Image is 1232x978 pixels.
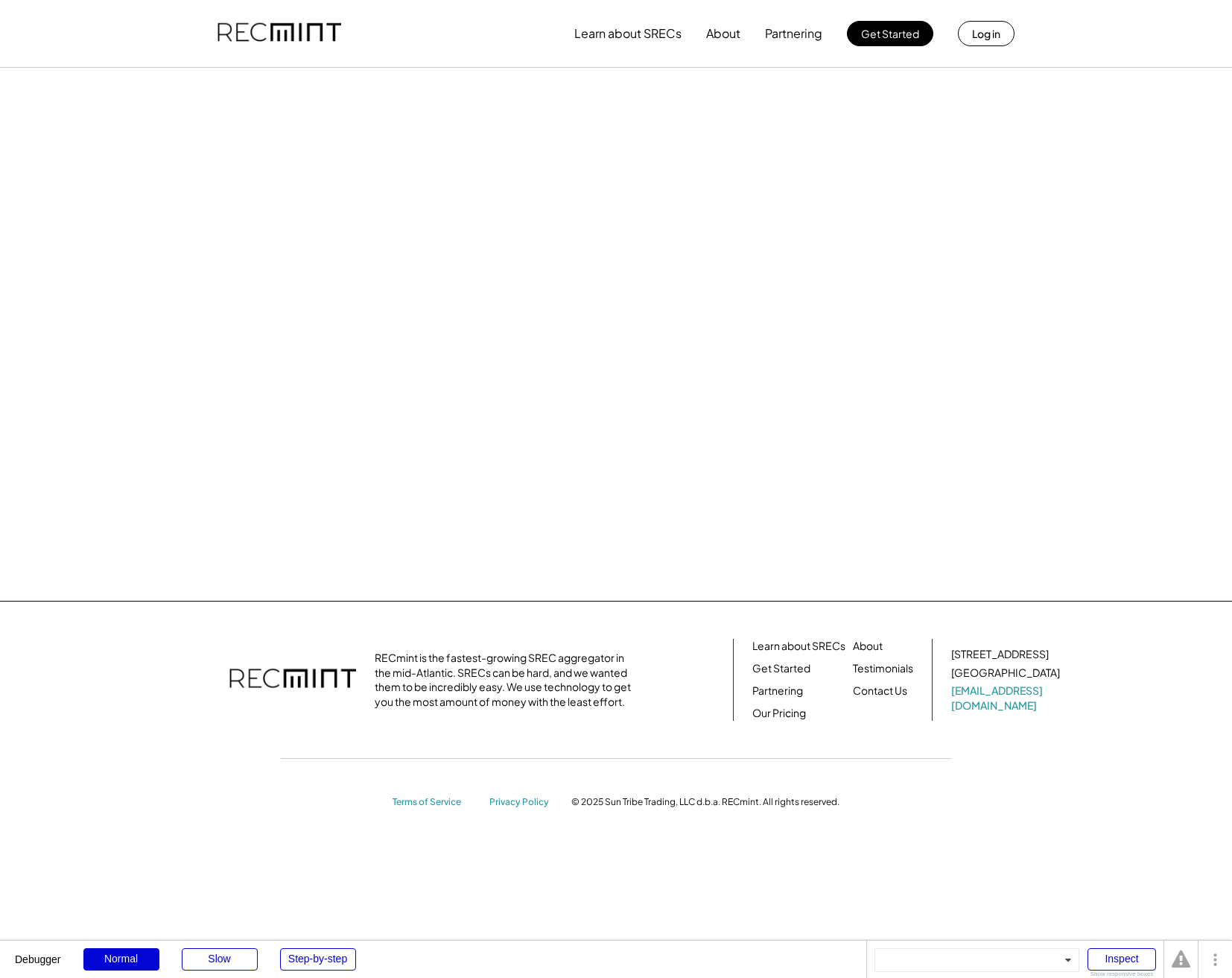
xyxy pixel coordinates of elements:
[951,647,1049,662] div: [STREET_ADDRESS]
[182,948,258,971] div: Slow
[958,21,1015,46] button: Log in
[574,19,682,48] button: Learn about SRECs
[853,661,913,676] a: Testimonials
[853,684,907,698] a: Contact Us
[15,941,61,965] div: Debugger
[752,639,845,654] a: Learn about SRECs
[847,21,933,46] button: Get Started
[375,651,639,709] div: RECmint is the fastest-growing SREC aggregator in the mid-Atlantic. SRECs can be hard, and we wan...
[752,661,810,676] a: Get Started
[217,8,341,59] img: recmint-logotype%403x.png
[853,639,883,654] a: About
[951,684,1063,713] a: [EMAIL_ADDRESS][DOMAIN_NAME]
[706,19,740,48] button: About
[1087,971,1156,977] div: Show responsive boxes
[752,706,806,721] a: Our Pricing
[951,666,1060,681] div: [GEOGRAPHIC_DATA]
[229,654,356,706] img: recmint-logotype%403x.png
[280,948,356,971] div: Step-by-step
[489,796,556,809] a: Privacy Policy
[752,684,803,698] a: Partnering
[765,19,822,48] button: Partnering
[83,948,159,971] div: Normal
[393,796,474,809] a: Terms of Service
[571,796,839,808] div: © 2025 Sun Tribe Trading, LLC d.b.a. RECmint. All rights reserved.
[1087,948,1156,971] div: Inspect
